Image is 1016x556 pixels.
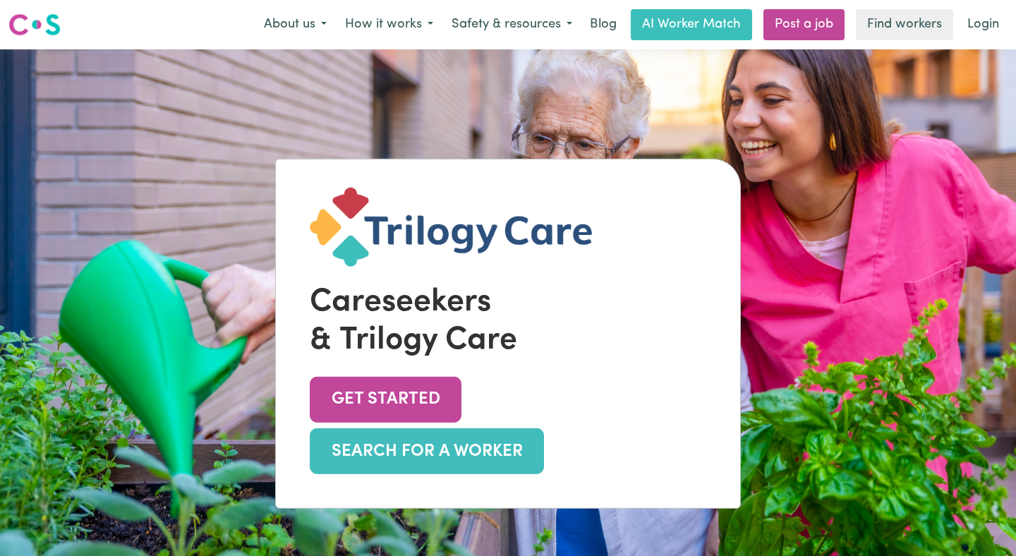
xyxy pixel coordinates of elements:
[959,9,1008,40] a: Login
[310,377,461,423] a: GET STARTED
[336,10,442,40] button: How it works
[8,12,61,37] img: Careseekers logo
[255,10,336,40] button: About us
[310,188,592,267] img: Trilogy Logo
[960,500,1005,545] iframe: Button to launch messaging window
[581,9,625,40] a: Blog
[8,8,61,41] a: Careseekers logo
[310,284,706,360] div: Careseekers & Trilogy Care
[763,9,845,40] a: Post a job
[631,9,752,40] a: AI Worker Match
[442,10,581,40] button: Safety & resources
[856,9,953,40] a: Find workers
[310,428,544,474] a: SEARCH FOR A WORKER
